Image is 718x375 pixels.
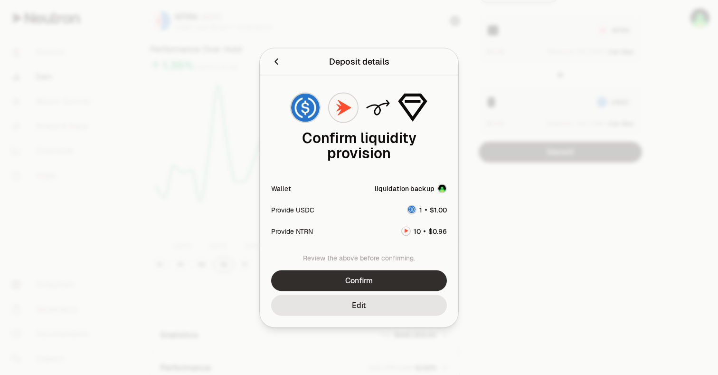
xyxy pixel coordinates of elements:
[438,184,446,192] img: Account Image
[329,93,358,122] img: NTRN Logo
[271,130,447,161] div: Confirm liquidity provision
[271,270,447,291] button: Confirm
[271,183,291,193] div: Wallet
[271,205,314,214] div: Provide USDC
[271,295,447,316] button: Edit
[271,253,447,262] div: Review the above before confirming.
[271,226,313,236] div: Provide NTRN
[329,55,389,68] div: Deposit details
[408,206,416,213] img: USDC Logo
[402,227,410,235] img: NTRN Logo
[271,55,282,68] button: Back
[291,93,320,122] img: USDC Logo
[375,183,447,193] button: liquidation backupAccount Image
[375,183,435,193] div: liquidation backup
